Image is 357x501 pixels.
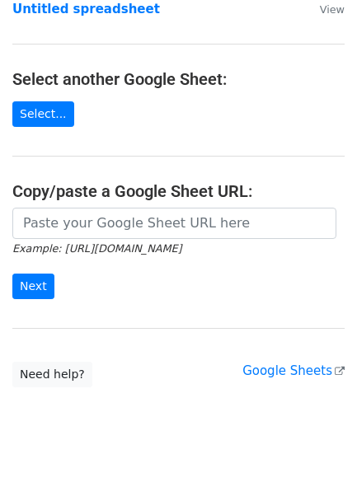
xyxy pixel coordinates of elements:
[12,208,336,239] input: Paste your Google Sheet URL here
[12,362,92,387] a: Need help?
[320,3,345,16] small: View
[12,2,160,16] a: Untitled spreadsheet
[12,242,181,255] small: Example: [URL][DOMAIN_NAME]
[12,181,345,201] h4: Copy/paste a Google Sheet URL:
[275,422,357,501] iframe: Chat Widget
[12,274,54,299] input: Next
[242,363,345,378] a: Google Sheets
[303,2,345,16] a: View
[12,101,74,127] a: Select...
[12,69,345,89] h4: Select another Google Sheet:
